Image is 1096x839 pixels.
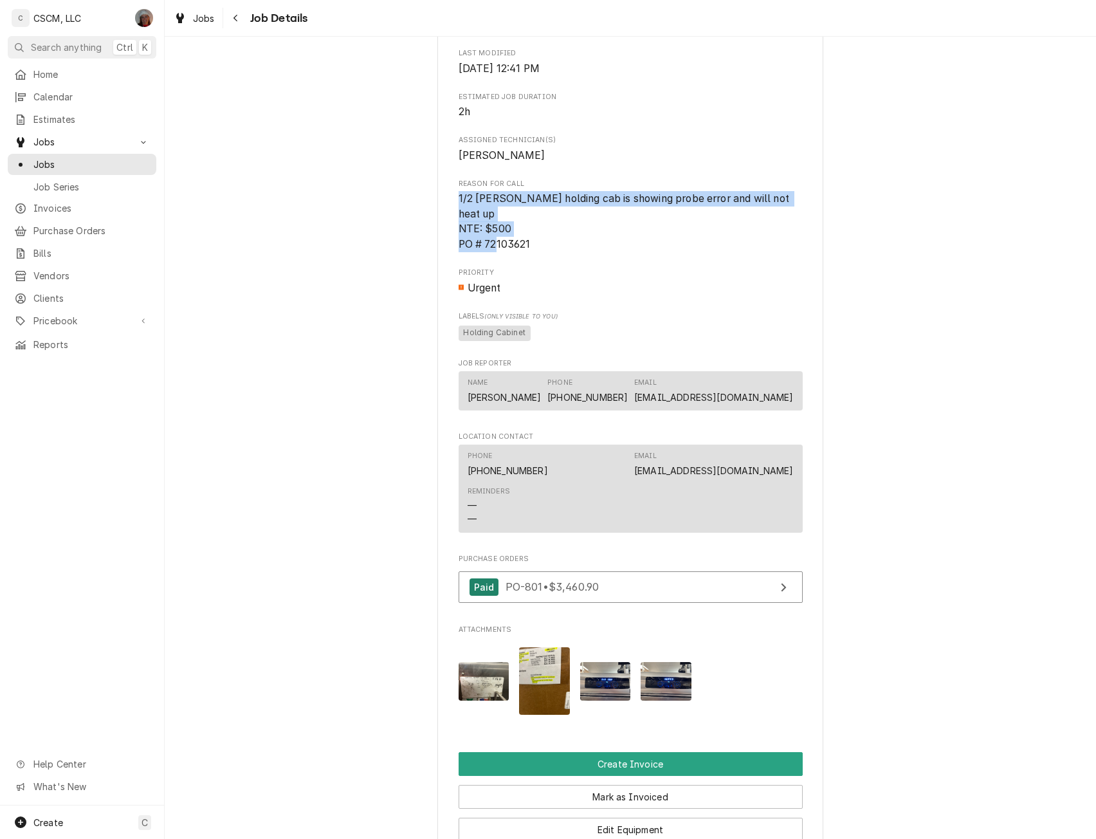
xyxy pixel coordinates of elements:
a: Go to Help Center [8,753,156,775]
span: Reason For Call [459,191,803,252]
div: Email [634,378,657,388]
a: Calendar [8,86,156,107]
div: Email [634,451,793,477]
div: [object Object] [459,311,803,343]
a: Jobs [169,8,220,29]
span: Clients [33,291,150,305]
span: Assigned Technician(s) [459,148,803,163]
a: [PHONE_NUMBER] [547,392,628,403]
span: PO-801 • $3,460.90 [506,580,599,593]
span: Invoices [33,201,150,215]
div: Name [468,378,542,403]
div: Phone [547,378,628,403]
span: Assigned Technician(s) [459,135,803,145]
a: [EMAIL_ADDRESS][DOMAIN_NAME] [634,465,793,476]
span: K [142,41,148,54]
div: Reason For Call [459,179,803,252]
span: Create [33,817,63,828]
span: [PERSON_NAME] [459,149,545,161]
div: Name [468,378,488,388]
span: Jobs [193,12,215,25]
div: Location Contact List [459,445,803,539]
span: Search anything [31,41,102,54]
div: Dena Vecchetti's Avatar [135,9,153,27]
span: Jobs [33,158,150,171]
a: View Purchase Order [459,571,803,603]
button: Search anythingCtrlK [8,36,156,59]
span: Purchase Orders [459,554,803,564]
span: Last Modified [459,61,803,77]
a: Invoices [8,198,156,219]
div: Phone [547,378,572,388]
span: What's New [33,780,149,793]
div: Priority [459,268,803,295]
span: Help Center [33,757,149,771]
span: Calendar [33,90,150,104]
a: Go to What's New [8,776,156,797]
span: (Only Visible to You) [484,313,557,320]
div: C [12,9,30,27]
span: Attachments [459,625,803,635]
span: Bills [33,246,150,260]
div: Reminders [468,486,510,526]
span: Priority [459,281,803,296]
span: Job Series [33,180,150,194]
div: Last Modified [459,48,803,76]
div: Assigned Technician(s) [459,135,803,163]
div: Email [634,378,793,403]
div: Button Group Row [459,776,803,809]
div: CSCM, LLC [33,12,81,25]
span: Estimated Job Duration [459,92,803,102]
span: Location Contact [459,432,803,442]
span: Purchase Orders [33,224,150,237]
img: uDsP4FeWROymQ03VST09 [519,647,570,715]
button: Navigate back [226,8,246,28]
span: Priority [459,268,803,278]
span: Ctrl [116,41,133,54]
a: Vendors [8,265,156,286]
div: Job Reporter List [459,371,803,416]
span: Job Details [246,10,308,27]
div: — [468,499,477,512]
span: Jobs [33,135,131,149]
span: 1/2 [PERSON_NAME] holding cab is showing probe error and will not heat up NTE: $500 PO # 72103621 [459,192,792,250]
div: Button Group Row [459,752,803,776]
div: Reminders [468,486,510,497]
span: Job Reporter [459,358,803,369]
a: Clients [8,288,156,309]
div: Purchase Orders [459,554,803,609]
div: DV [135,9,153,27]
a: Job Series [8,176,156,198]
a: Estimates [8,109,156,130]
a: Go to Jobs [8,131,156,152]
a: Reports [8,334,156,355]
div: Contact [459,371,803,410]
span: Last Modified [459,48,803,59]
span: 2h [459,106,470,118]
span: Attachments [459,638,803,726]
img: UB0YhFBWTMmUniEBNqTJ [580,662,631,700]
img: zAN54xQxQzOqFF95vmlA [459,662,509,700]
span: Vendors [33,269,150,282]
div: Email [634,451,657,461]
div: Location Contact [459,432,803,538]
span: Reports [33,338,150,351]
a: Go to Pricebook [8,310,156,331]
div: Attachments [459,625,803,725]
span: Reason For Call [459,179,803,189]
span: Pricebook [33,314,131,327]
span: C [142,816,148,829]
button: Mark as Invoiced [459,785,803,809]
button: Create Invoice [459,752,803,776]
div: Contact [459,445,803,533]
a: [EMAIL_ADDRESS][DOMAIN_NAME] [634,392,793,403]
a: Bills [8,243,156,264]
div: Phone [468,451,493,461]
span: Estimated Job Duration [459,104,803,120]
div: Job Reporter [459,358,803,416]
a: Jobs [8,154,156,175]
span: [object Object] [459,324,803,343]
a: Purchase Orders [8,220,156,241]
span: [DATE] 12:41 PM [459,62,540,75]
img: 86HjsdjBSbCkkniOcvh9 [641,662,691,700]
